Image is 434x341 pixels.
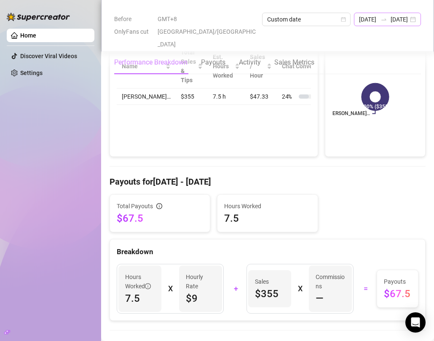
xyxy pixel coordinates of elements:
[384,277,411,286] span: Payouts
[117,212,203,225] span: $67.5
[405,312,426,333] div: Open Intercom Messenger
[229,282,242,295] div: +
[359,15,377,24] input: Start date
[7,13,70,21] img: logo-BBDzfeDw.svg
[391,15,409,24] input: End date
[158,13,257,51] span: GMT+8 [GEOGRAPHIC_DATA]/[GEOGRAPHIC_DATA]
[117,89,176,105] td: [PERSON_NAME]…
[114,13,153,38] span: Before OnlyFans cut
[224,201,311,211] span: Hours Worked
[239,57,261,67] div: Activity
[20,32,36,39] a: Home
[255,287,284,301] span: $355
[298,282,302,295] div: X
[156,203,162,209] span: info-circle
[384,287,411,301] span: $67.5
[20,53,77,59] a: Discover Viral Videos
[20,70,43,76] a: Settings
[145,283,151,289] span: info-circle
[380,16,387,23] span: to
[114,57,188,67] div: Performance Breakdown
[125,272,155,291] span: Hours Worked
[117,201,153,211] span: Total Payouts
[168,282,172,295] div: X
[255,277,284,286] span: Sales
[380,16,387,23] span: swap-right
[245,89,277,105] td: $47.33
[208,89,245,105] td: 7.5 h
[327,111,370,117] text: [PERSON_NAME]…
[224,212,311,225] span: 7.5
[4,329,10,335] span: build
[359,282,372,295] div: =
[186,292,215,305] span: $9
[316,272,345,291] article: Commissions
[316,292,324,305] span: —
[267,13,346,26] span: Custom date
[125,292,155,305] span: 7.5
[341,17,346,22] span: calendar
[110,176,426,188] h4: Payouts for [DATE] - [DATE]
[274,57,314,67] div: Sales Metrics
[282,92,295,101] span: 24 %
[117,246,418,258] div: Breakdown
[201,57,225,67] div: Payouts
[186,272,215,291] article: Hourly Rate
[176,89,208,105] td: $355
